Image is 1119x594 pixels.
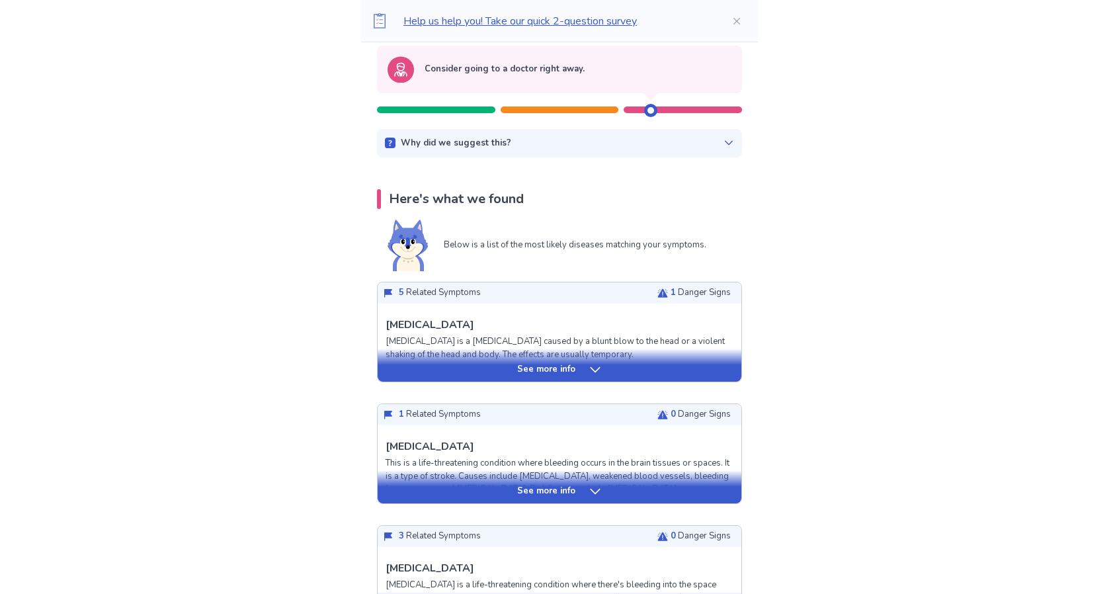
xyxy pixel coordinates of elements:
p: See more info [517,485,575,498]
span: 1 [671,286,676,298]
p: Related Symptoms [399,286,481,300]
p: This is a life-threatening condition where bleeding occurs in the brain tissues or spaces. It is ... [386,457,733,509]
span: 5 [399,286,404,298]
p: Below is a list of the most likely diseases matching your symptoms. [444,239,706,252]
p: Danger Signs [671,530,731,543]
p: Help us help you! Take our quick 2-question survey [403,13,710,29]
p: [MEDICAL_DATA] [386,439,474,454]
span: 1 [399,408,404,420]
img: Shiba [388,220,428,271]
span: 0 [671,530,676,542]
p: See more info [517,363,575,376]
p: Consider going to a doctor right away. [425,63,585,76]
p: [MEDICAL_DATA] [386,317,474,333]
span: 0 [671,408,676,420]
p: Why did we suggest this? [401,137,511,150]
p: [MEDICAL_DATA] is a [MEDICAL_DATA] caused by a blunt blow to the head or a violent shaking of the... [386,335,733,361]
p: Danger Signs [671,286,731,300]
p: Danger Signs [671,408,731,421]
p: [MEDICAL_DATA] [386,560,474,576]
p: Related Symptoms [399,530,481,543]
span: 3 [399,530,404,542]
p: Related Symptoms [399,408,481,421]
p: Here's what we found [389,189,524,209]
